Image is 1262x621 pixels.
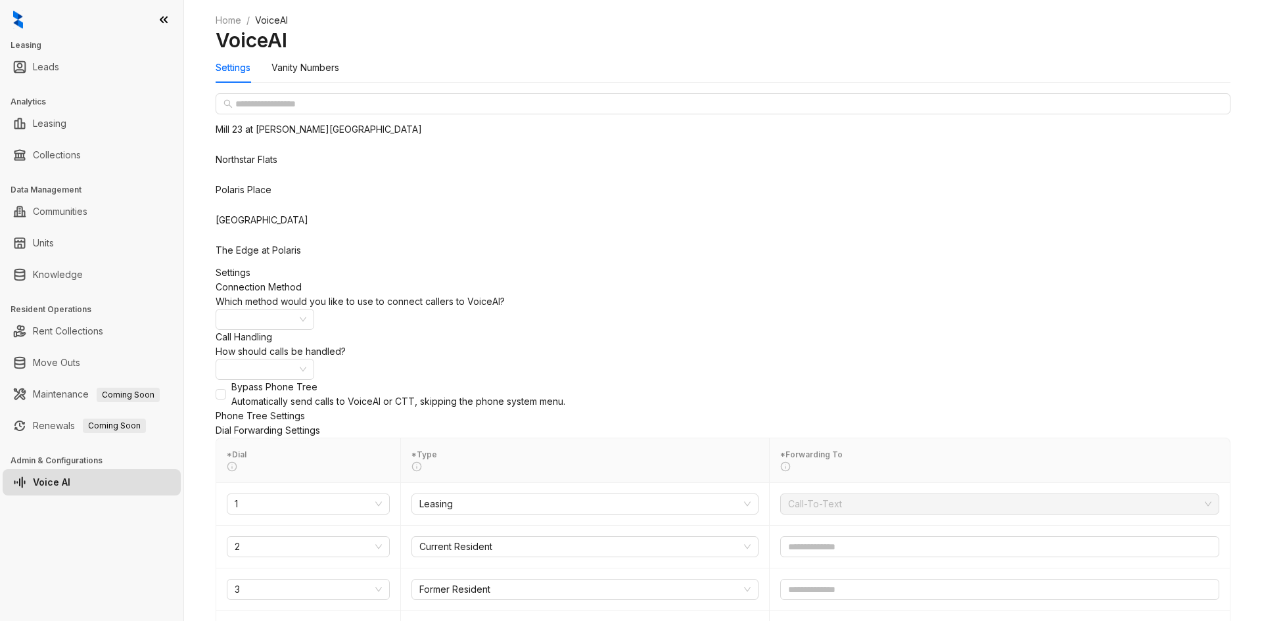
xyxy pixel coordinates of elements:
[235,494,382,514] span: 1
[419,494,751,514] span: Leasing
[33,413,146,439] a: RenewalsComing Soon
[11,304,183,315] h3: Resident Operations
[216,330,1230,344] div: Call Handling
[33,142,81,168] a: Collections
[11,455,183,467] h3: Admin & Configurations
[216,152,277,167] div: Northstar Flats
[227,449,390,472] div: Dial
[216,28,1230,53] h2: VoiceAI
[33,262,83,288] a: Knowledge
[213,13,244,28] a: Home
[788,494,1211,514] span: Call-To-Text
[226,380,571,409] span: Bypass Phone Tree
[33,54,59,80] a: Leads
[33,230,54,256] a: Units
[235,580,382,599] span: 3
[246,13,250,28] li: /
[33,318,103,344] a: Rent Collections
[231,394,565,409] div: Automatically send calls to VoiceAI or CTT, skipping the phone system menu.
[216,60,250,75] div: Settings
[11,96,183,108] h3: Analytics
[3,54,181,80] li: Leads
[33,110,66,137] a: Leasing
[216,409,1230,423] div: Phone Tree Settings
[33,469,70,495] a: Voice AI
[33,198,87,225] a: Communities
[3,230,181,256] li: Units
[3,110,181,137] li: Leasing
[3,262,181,288] li: Knowledge
[216,243,301,258] div: The Edge at Polaris
[419,580,751,599] span: Former Resident
[97,388,160,402] span: Coming Soon
[223,99,233,108] span: search
[83,419,146,433] span: Coming Soon
[216,122,422,137] div: Mill 23 at [PERSON_NAME][GEOGRAPHIC_DATA]
[216,294,1230,309] div: Which method would you like to use to connect callers to VoiceAI?
[3,350,181,376] li: Move Outs
[419,537,751,557] span: Current Resident
[216,265,1230,280] div: Settings
[216,423,1230,438] div: Dial Forwarding Settings
[271,60,339,75] div: Vanity Numbers
[216,344,1230,359] div: How should calls be handled?
[11,39,183,51] h3: Leasing
[3,318,181,344] li: Rent Collections
[235,537,382,557] span: 2
[13,11,23,29] img: logo
[3,142,181,168] li: Collections
[3,381,181,407] li: Maintenance
[3,413,181,439] li: Renewals
[216,280,1230,294] div: Connection Method
[780,449,1219,472] div: Forwarding To
[3,469,181,495] li: Voice AI
[11,184,183,196] h3: Data Management
[33,350,80,376] a: Move Outs
[216,183,271,197] div: Polaris Place
[255,14,288,26] span: VoiceAI
[216,213,308,227] div: [GEOGRAPHIC_DATA]
[411,449,759,472] div: Type
[3,198,181,225] li: Communities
